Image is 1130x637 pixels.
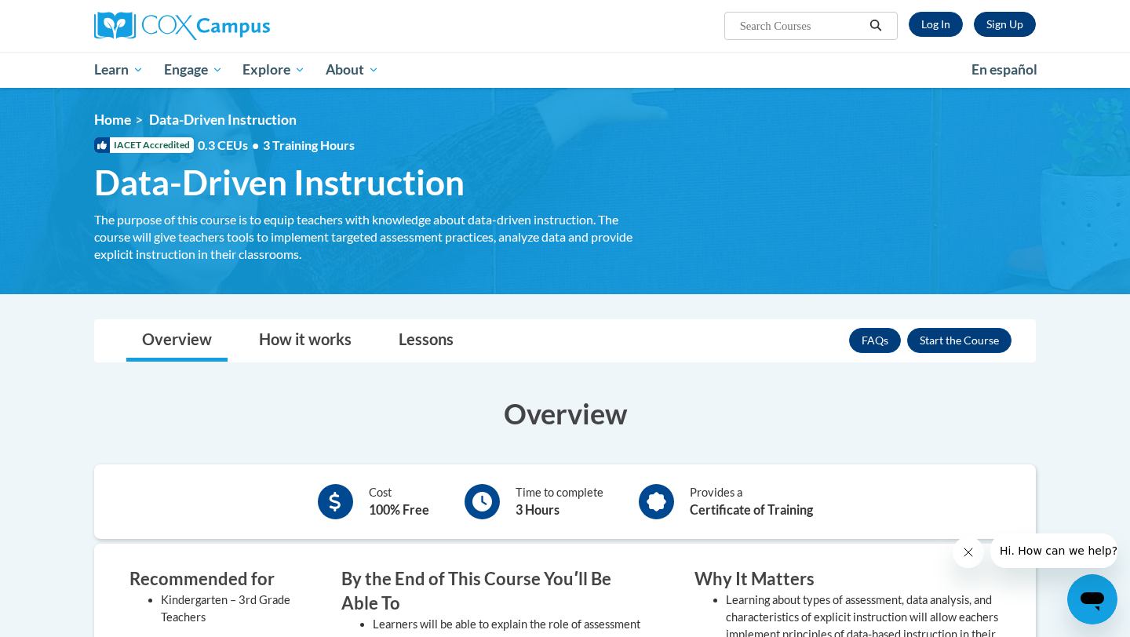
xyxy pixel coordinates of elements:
[149,111,297,128] span: Data-Driven Instruction
[71,52,1059,88] div: Main menu
[315,52,389,88] a: About
[126,320,228,362] a: Overview
[1067,574,1117,624] iframe: Button to launch messaging window
[990,533,1117,568] iframe: Message from company
[909,12,963,37] a: Log In
[252,137,259,152] span: •
[94,12,270,40] img: Cox Campus
[974,12,1036,37] a: Register
[154,52,233,88] a: Engage
[164,60,223,79] span: Engage
[690,484,813,519] div: Provides a
[953,537,984,568] iframe: Close message
[383,320,469,362] a: Lessons
[961,53,1048,86] a: En español
[369,484,429,519] div: Cost
[94,162,465,203] span: Data-Driven Instruction
[516,502,560,517] b: 3 Hours
[94,211,636,263] div: The purpose of this course is to equip teachers with knowledge about data-driven instruction. The...
[694,567,1001,591] h3: Why It Matters
[242,60,305,79] span: Explore
[971,61,1037,78] span: En español
[198,136,355,154] span: 0.3 CEUs
[161,591,294,626] li: Kindergarten – 3rd Grade Teachers
[243,320,367,362] a: How it works
[94,12,392,40] a: Cox Campus
[690,502,813,517] b: Certificate of Training
[263,137,355,152] span: 3 Training Hours
[232,52,315,88] a: Explore
[341,567,647,616] h3: By the End of This Course Youʹll Be Able To
[94,111,131,128] a: Home
[129,567,294,591] h3: Recommended for
[94,394,1036,433] h3: Overview
[94,60,144,79] span: Learn
[326,60,379,79] span: About
[369,502,429,517] b: 100% Free
[738,16,864,35] input: Search Courses
[84,52,154,88] a: Learn
[849,328,901,353] a: FAQs
[864,16,888,35] button: Search
[516,484,603,519] div: Time to complete
[907,328,1012,353] button: Enroll
[94,137,194,153] span: IACET Accredited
